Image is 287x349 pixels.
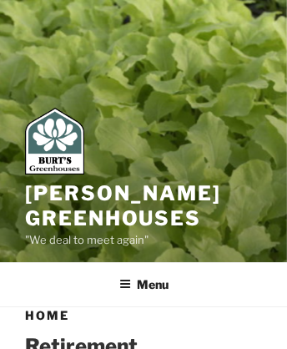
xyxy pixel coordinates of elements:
[25,181,221,230] a: [PERSON_NAME] Greenhouses
[25,108,84,174] img: Burt's Greenhouses
[108,264,180,305] button: Menu
[25,231,262,250] p: "We deal to meet again"
[25,307,262,324] h1: Home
